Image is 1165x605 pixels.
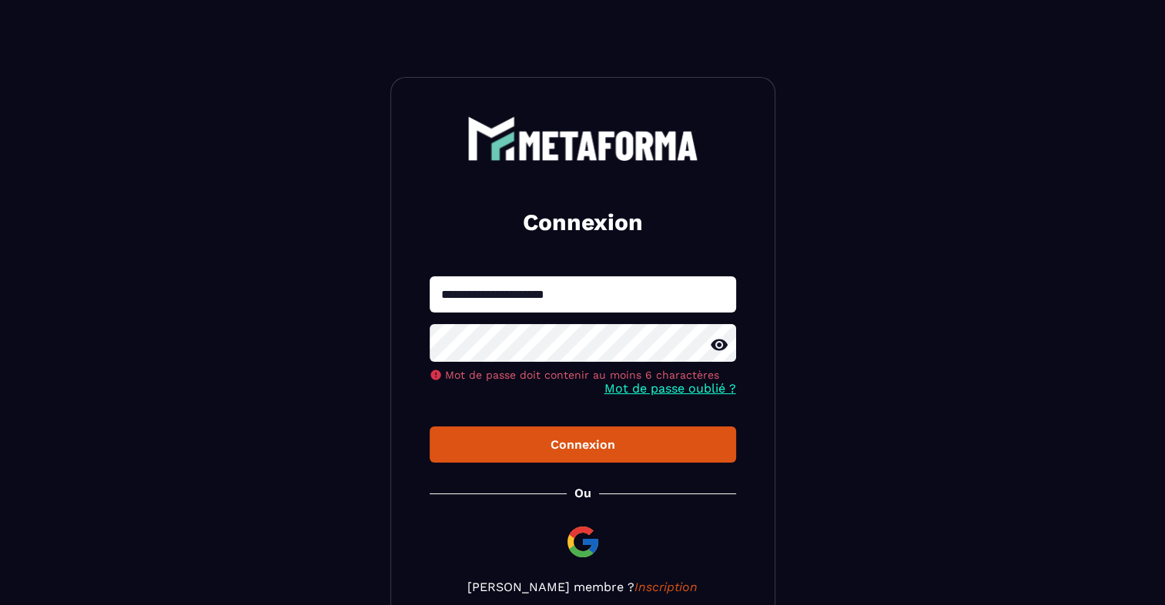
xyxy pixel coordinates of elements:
p: Ou [574,486,591,500]
a: Mot de passe oublié ? [604,381,736,396]
p: [PERSON_NAME] membre ? [430,580,736,594]
button: Connexion [430,426,736,463]
div: Connexion [442,437,724,452]
img: logo [467,116,698,161]
h2: Connexion [448,207,718,238]
span: Mot de passe doit contenir au moins 6 charactères [445,369,719,381]
a: logo [430,116,736,161]
img: google [564,523,601,560]
a: Inscription [634,580,698,594]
